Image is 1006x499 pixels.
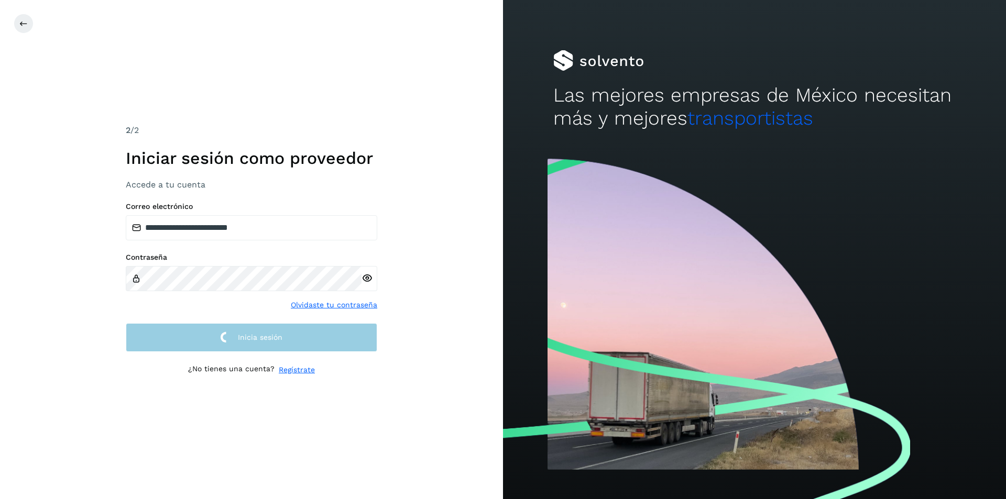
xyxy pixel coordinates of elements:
label: Correo electrónico [126,202,377,211]
label: Contraseña [126,253,377,262]
span: 2 [126,125,130,135]
a: Regístrate [279,364,315,375]
button: Inicia sesión [126,323,377,352]
a: Olvidaste tu contraseña [291,300,377,311]
div: /2 [126,124,377,137]
span: transportistas [687,107,813,129]
h2: Las mejores empresas de México necesitan más y mejores [553,84,956,130]
span: Inicia sesión [238,334,282,341]
h1: Iniciar sesión como proveedor [126,148,377,168]
p: ¿No tienes una cuenta? [188,364,275,375]
h3: Accede a tu cuenta [126,180,377,190]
